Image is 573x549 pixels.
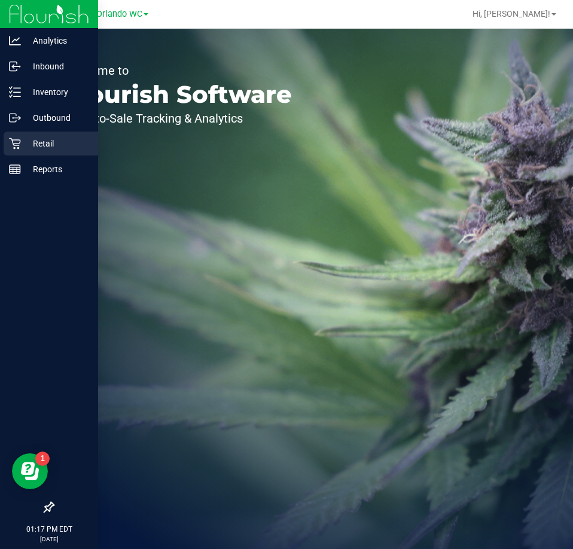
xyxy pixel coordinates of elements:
[9,86,21,98] inline-svg: Inventory
[21,59,93,74] p: Inbound
[96,9,142,19] span: Orlando WC
[12,453,48,489] iframe: Resource center
[21,85,93,99] p: Inventory
[21,111,93,125] p: Outbound
[9,138,21,150] inline-svg: Retail
[9,35,21,47] inline-svg: Analytics
[9,60,21,72] inline-svg: Inbound
[35,452,50,466] iframe: Resource center unread badge
[21,33,93,48] p: Analytics
[65,83,292,106] p: Flourish Software
[5,535,93,544] p: [DATE]
[65,112,292,124] p: Seed-to-Sale Tracking & Analytics
[5,524,93,535] p: 01:17 PM EDT
[9,112,21,124] inline-svg: Outbound
[21,162,93,176] p: Reports
[473,9,550,19] span: Hi, [PERSON_NAME]!
[65,65,292,77] p: Welcome to
[9,163,21,175] inline-svg: Reports
[21,136,93,151] p: Retail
